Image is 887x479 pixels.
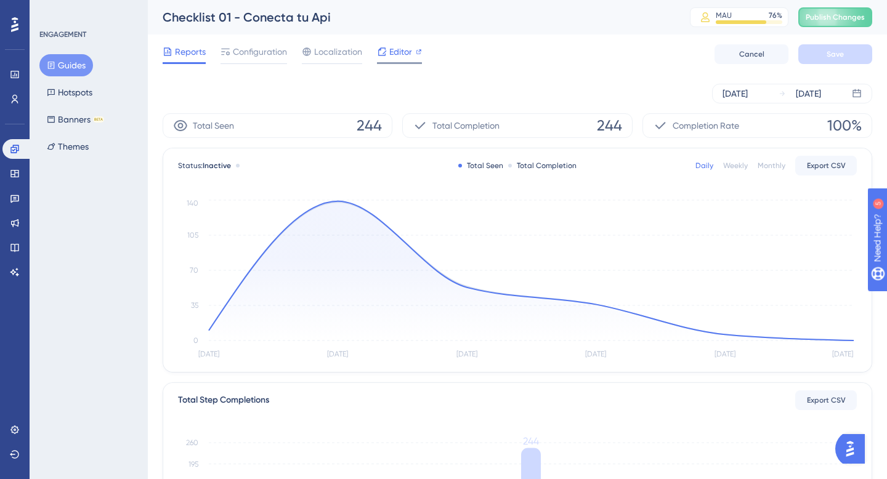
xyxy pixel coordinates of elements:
[523,435,539,447] tspan: 244
[795,156,857,175] button: Export CSV
[806,12,865,22] span: Publish Changes
[186,438,198,447] tspan: 260
[835,430,872,467] iframe: UserGuiding AI Assistant Launcher
[203,161,231,170] span: Inactive
[673,118,739,133] span: Completion Rate
[190,266,198,275] tspan: 70
[715,44,788,64] button: Cancel
[86,6,89,16] div: 5
[193,118,234,133] span: Total Seen
[178,161,231,171] span: Status:
[795,390,857,410] button: Export CSV
[769,10,782,20] div: 76 %
[233,44,287,59] span: Configuration
[39,54,93,76] button: Guides
[29,3,77,18] span: Need Help?
[39,108,111,131] button: BannersBETA
[695,161,713,171] div: Daily
[597,116,622,135] span: 244
[187,199,198,207] tspan: 140
[508,161,577,171] div: Total Completion
[458,161,503,171] div: Total Seen
[715,350,735,358] tspan: [DATE]
[723,86,748,101] div: [DATE]
[827,116,862,135] span: 100%
[314,44,362,59] span: Localization
[432,118,500,133] span: Total Completion
[796,86,821,101] div: [DATE]
[798,7,872,27] button: Publish Changes
[175,44,206,59] span: Reports
[807,161,846,171] span: Export CSV
[163,9,659,26] div: Checklist 01 - Conecta tu Api
[357,116,382,135] span: 244
[93,116,104,123] div: BETA
[39,135,96,158] button: Themes
[723,161,748,171] div: Weekly
[456,350,477,358] tspan: [DATE]
[832,350,853,358] tspan: [DATE]
[389,44,412,59] span: Editor
[807,395,846,405] span: Export CSV
[758,161,785,171] div: Monthly
[187,231,198,239] tspan: 105
[39,81,100,103] button: Hotspots
[178,393,269,408] div: Total Step Completions
[327,350,348,358] tspan: [DATE]
[198,350,219,358] tspan: [DATE]
[188,460,198,469] tspan: 195
[39,30,86,39] div: ENGAGEMENT
[193,336,198,345] tspan: 0
[585,350,606,358] tspan: [DATE]
[798,44,872,64] button: Save
[827,49,844,59] span: Save
[191,301,198,310] tspan: 35
[739,49,764,59] span: Cancel
[716,10,732,20] div: MAU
